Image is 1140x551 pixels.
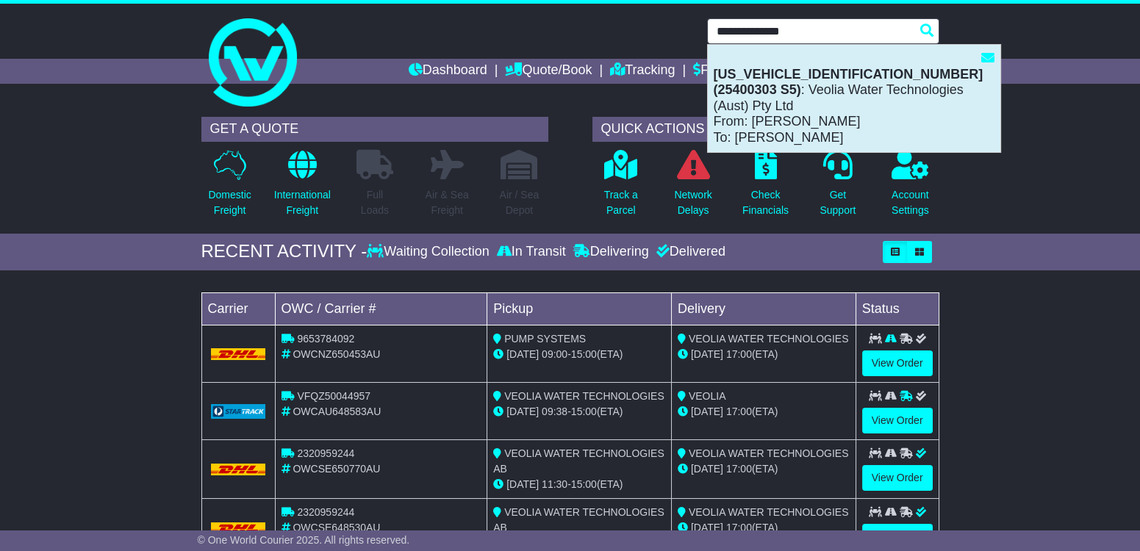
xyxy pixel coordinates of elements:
a: AccountSettings [891,149,930,226]
img: DHL.png [211,522,266,534]
img: GetCarrierServiceLogo [211,404,266,419]
div: Delivering [570,244,653,260]
p: Full Loads [356,187,393,218]
span: OWCSE650770AU [293,463,380,475]
span: [DATE] [691,463,723,475]
a: Financials [693,59,760,84]
span: VEOLIA WATER TECHNOLOGIES AB [493,506,664,533]
span: VEOLIA WATER TECHNOLOGIES [689,506,849,518]
div: (ETA) [678,404,850,419]
span: 17:00 [726,348,752,360]
p: Network Delays [674,187,711,218]
span: VEOLIA WATER TECHNOLOGIES AB [493,447,664,475]
div: GET A QUOTE [201,117,548,142]
span: 2320959244 [297,447,354,459]
span: OWCSE648530AU [293,522,380,533]
a: Dashboard [409,59,487,84]
div: - (ETA) [493,404,665,419]
p: Air & Sea Freight [426,187,469,218]
span: 2320959244 [297,506,354,518]
div: (ETA) [678,347,850,362]
span: OWCAU648583AU [293,406,381,417]
div: QUICK ACTIONS [592,117,939,142]
div: - (ETA) [493,347,665,362]
p: International Freight [274,187,331,218]
p: Track a Parcel [604,187,638,218]
a: NetworkDelays [673,149,712,226]
td: Carrier [201,292,275,325]
p: Get Support [820,187,856,218]
a: DomesticFreight [207,149,251,226]
span: PUMP SYSTEMS [504,333,586,345]
div: : Veolia Water Technologies (Aust) Pty Ltd From: [PERSON_NAME] To: [PERSON_NAME] [708,45,1000,152]
td: Pickup [487,292,672,325]
span: VEOLIA WATER TECHNOLOGIES [689,333,849,345]
span: 15:00 [571,348,597,360]
img: DHL.png [211,464,266,475]
div: RECENT ACTIVITY - [201,241,368,262]
a: Track aParcel [603,149,639,226]
p: Air / Sea Depot [500,187,539,218]
span: VFQZ50044957 [297,390,370,402]
span: VEOLIA [689,390,726,402]
span: 17:00 [726,406,752,417]
div: Delivered [653,244,725,260]
span: 17:00 [726,522,752,533]
strong: [US_VEHICLE_IDENTIFICATION_NUMBER](25400303 S5) [714,67,983,98]
p: Check Financials [742,187,789,218]
span: 15:00 [571,406,597,417]
div: In Transit [493,244,570,260]
span: 15:00 [571,478,597,490]
span: [DATE] [691,348,723,360]
div: - (ETA) [493,477,665,492]
span: VEOLIA WATER TECHNOLOGIES [504,390,664,402]
span: [DATE] [506,478,539,490]
img: DHL.png [211,348,266,360]
a: View Order [862,524,933,550]
a: Quote/Book [505,59,592,84]
div: (ETA) [678,461,850,477]
span: 09:00 [542,348,567,360]
td: OWC / Carrier # [275,292,487,325]
span: [DATE] [691,522,723,533]
span: © One World Courier 2025. All rights reserved. [198,534,410,546]
span: 17:00 [726,463,752,475]
a: CheckFinancials [742,149,789,226]
a: View Order [862,465,933,491]
td: Delivery [671,292,856,325]
span: [DATE] [506,406,539,417]
a: InternationalFreight [273,149,331,226]
span: VEOLIA WATER TECHNOLOGIES [689,447,849,459]
div: Waiting Collection [367,244,492,260]
td: Status [856,292,939,325]
span: 09:38 [542,406,567,417]
a: View Order [862,350,933,376]
span: OWCNZ650453AU [293,348,380,360]
p: Domestic Freight [208,187,251,218]
p: Account Settings [892,187,929,218]
span: 9653784092 [297,333,354,345]
span: [DATE] [691,406,723,417]
a: GetSupport [819,149,856,226]
a: View Order [862,408,933,433]
span: [DATE] [506,348,539,360]
span: 11:30 [542,478,567,490]
a: Tracking [610,59,675,84]
div: (ETA) [678,520,850,536]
